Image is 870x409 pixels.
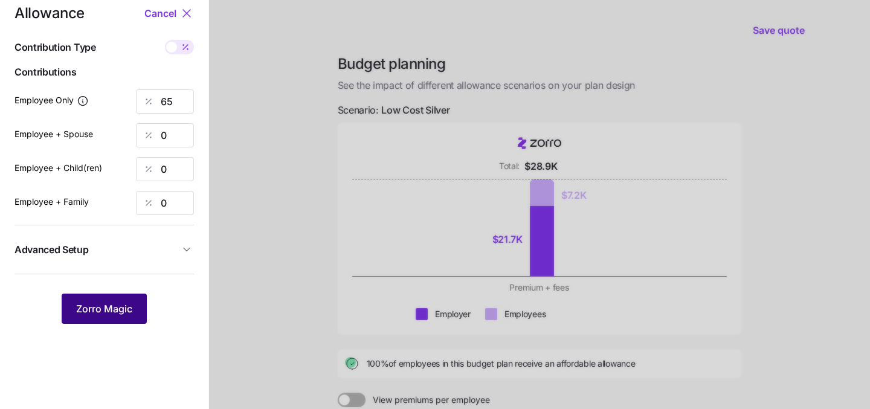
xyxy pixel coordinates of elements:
[14,242,89,257] span: Advanced Setup
[14,161,102,175] label: Employee + Child(ren)
[14,65,194,80] span: Contributions
[144,6,176,21] span: Cancel
[14,94,89,107] label: Employee Only
[62,294,147,324] button: Zorro Magic
[14,235,194,265] button: Advanced Setup
[14,6,85,21] span: Allowance
[144,6,179,21] button: Cancel
[14,127,93,141] label: Employee + Spouse
[76,301,132,316] span: Zorro Magic
[14,195,89,208] label: Employee + Family
[14,40,96,55] span: Contribution Type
